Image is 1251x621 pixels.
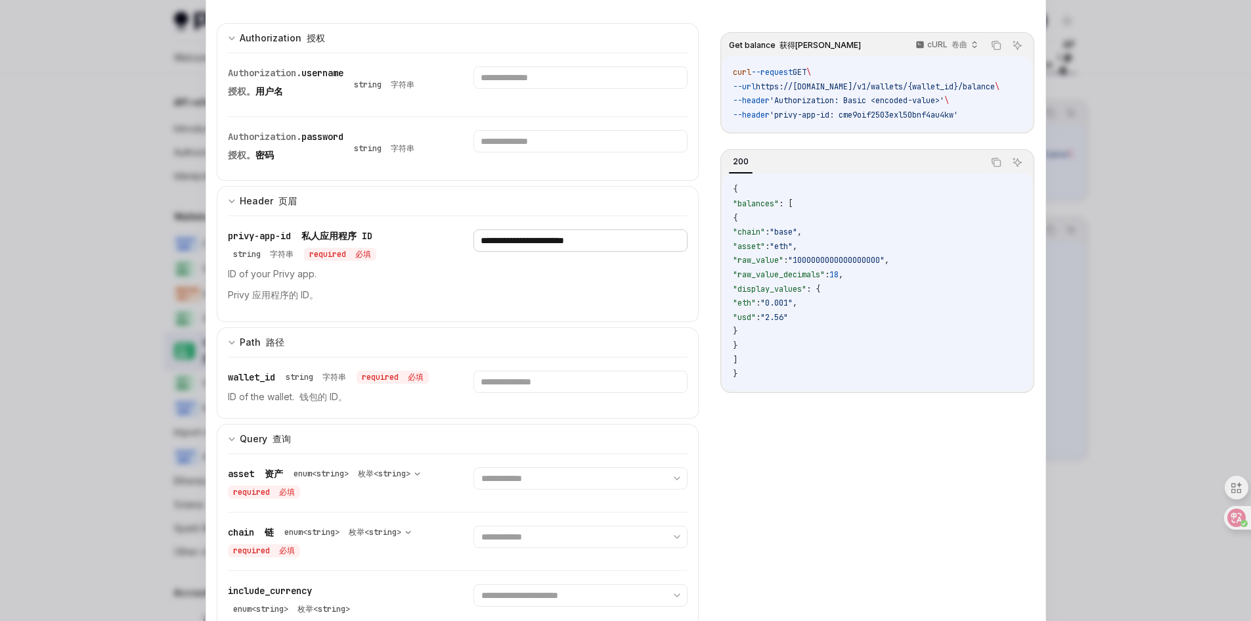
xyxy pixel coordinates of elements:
font: 字符串 [391,143,414,154]
span: { [733,213,737,223]
span: Authorization. [228,67,301,79]
span: "eth" [733,298,756,308]
span: --header [733,110,770,120]
span: \ [806,67,811,78]
span: --request [751,67,793,78]
span: { [733,184,737,195]
div: Header [240,193,297,209]
div: include_currency [228,584,442,616]
span: wallet_id [228,371,275,383]
button: Copy the contents from the code block [988,37,1005,54]
div: asset [228,467,442,499]
span: : [783,255,788,265]
span: : [825,269,829,280]
font: 必填 [279,545,295,556]
span: 授权。 [228,85,255,97]
font: 私人应用程序 ID [301,230,372,242]
div: enum<string> [233,604,350,614]
font: 必填 [355,249,371,260]
font: 必填 [279,487,295,497]
p: ID of your Privy app. [228,266,442,308]
span: 密码 [255,149,274,161]
div: required [357,371,429,384]
span: "usd" [733,312,756,323]
span: "asset" [733,241,765,252]
span: username [301,67,343,79]
button: expand input section [217,23,699,53]
div: Authorization.username [228,66,420,103]
span: ] [733,355,737,365]
font: 页眉 [278,195,297,206]
font: 链 [265,526,274,538]
font: 卷曲 [952,39,967,49]
span: "base" [770,227,797,237]
span: 18 [829,269,839,280]
div: Authorization [240,30,325,46]
span: "balances" [733,198,779,209]
font: 字符串 [270,249,294,260]
span: "chain" [733,227,765,237]
span: , [797,227,802,237]
font: 资产 [265,468,283,480]
span: , [839,269,843,280]
span: Authorization. [228,131,301,143]
div: chain [228,526,442,557]
font: 查询 [273,433,291,444]
span: 授权。 [228,149,255,161]
button: expand input section [217,186,699,216]
span: 'Authorization: Basic <encoded-value>' [770,95,944,106]
button: Ask AI [1009,37,1026,54]
font: 枚举<string> [297,604,350,614]
span: \ [944,95,949,106]
p: cURL [927,39,967,50]
span: , [885,255,889,265]
div: required [228,544,300,557]
div: string [233,249,294,260]
div: wallet_id [228,371,429,384]
span: chain [228,526,274,538]
span: } [733,326,737,336]
span: , [793,241,797,252]
span: asset [228,468,283,480]
span: privy-app-id [228,230,372,242]
p: ID of the wallet. [228,389,442,405]
span: : [756,298,760,308]
span: password [301,131,343,143]
span: "eth" [770,241,793,252]
button: cURL 卷曲 [908,34,984,57]
div: string [286,372,346,382]
span: GET [793,67,806,78]
div: Path [240,334,284,350]
span: 'privy-app-id: cme9oif2503exl50bnf4au4kw' [770,110,958,120]
button: Copy the contents from the code block [988,154,1005,171]
div: Query [240,431,291,447]
span: --header [733,95,770,106]
font: 字符串 [322,372,346,382]
span: : [765,241,770,252]
div: required [228,486,300,499]
span: } [733,340,737,351]
span: : [765,227,770,237]
span: : { [806,284,820,294]
font: Privy 应用程序的 ID。 [228,289,318,300]
span: https://[DOMAIN_NAME]/v1/wallets/{wallet_id}/balance [756,81,995,92]
button: expand input section [217,424,699,453]
span: "1000000000000000000" [788,255,885,265]
span: include_currency [228,585,312,597]
font: 获得[PERSON_NAME] [779,40,861,50]
span: 用户名 [255,85,283,97]
font: 授权 [307,32,325,43]
span: "raw_value_decimals" [733,269,825,280]
span: --url [733,81,756,92]
span: "0.001" [760,298,793,308]
button: Ask AI [1009,154,1026,171]
span: : [756,312,760,323]
span: \ [995,81,999,92]
font: 必填 [408,372,424,382]
span: curl [733,67,751,78]
span: "2.56" [760,312,788,323]
div: required [304,248,376,261]
font: 字符串 [391,80,414,90]
div: string [354,143,414,154]
span: , [793,298,797,308]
